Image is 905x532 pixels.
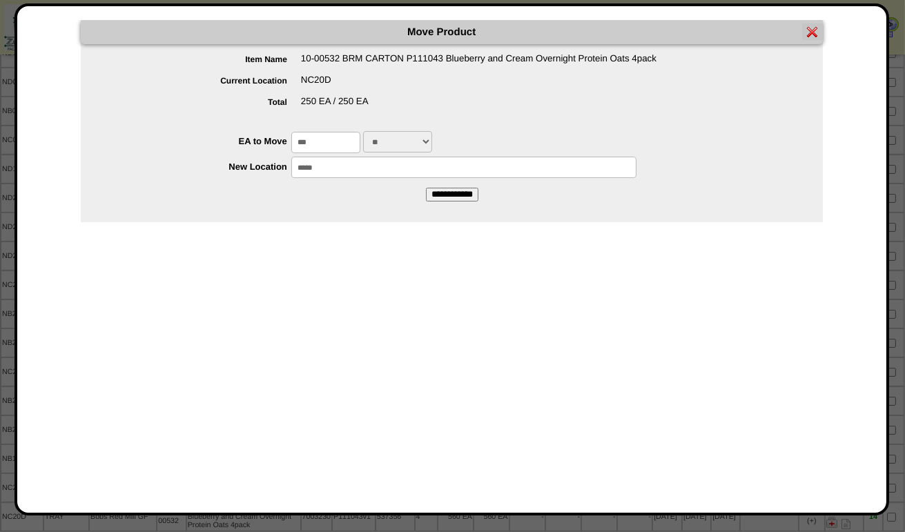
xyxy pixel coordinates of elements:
[108,55,301,64] label: Item Name
[108,136,291,146] label: EA to Move
[108,96,823,117] div: 250 EA / 250 EA
[108,161,291,172] label: New Location
[108,97,301,107] label: Total
[81,20,823,44] div: Move Product
[108,53,823,75] div: 10-00532 BRM CARTON P111043 Blueberry and Cream Overnight Protein Oats 4pack
[807,26,818,37] img: error.gif
[108,75,823,96] div: NC20D
[108,76,301,86] label: Current Location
